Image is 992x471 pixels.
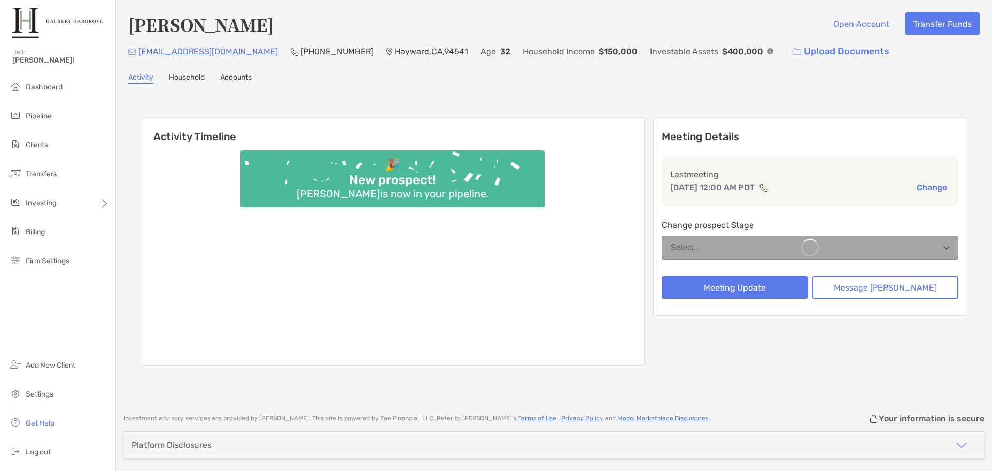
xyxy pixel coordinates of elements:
[722,45,763,58] p: $400,000
[290,48,299,56] img: Phone Icon
[138,45,278,58] p: [EMAIL_ADDRESS][DOMAIN_NAME]
[9,167,22,179] img: transfers icon
[523,45,595,58] p: Household Income
[786,40,896,63] a: Upload Documents
[9,254,22,266] img: firm-settings icon
[386,48,393,56] img: Location Icon
[12,4,103,41] img: Zoe Logo
[662,276,808,299] button: Meeting Update
[955,439,968,451] img: icon arrow
[345,173,440,188] div: New prospect!
[128,49,136,55] img: Email Icon
[132,440,211,450] div: Platform Disclosures
[561,415,603,422] a: Privacy Policy
[381,158,405,173] div: 🎉
[9,196,22,208] img: investing icon
[670,168,950,181] p: Last meeting
[26,361,75,370] span: Add New Client
[26,141,48,149] span: Clients
[9,109,22,121] img: pipeline icon
[9,445,22,458] img: logout icon
[662,130,958,143] p: Meeting Details
[123,415,710,422] p: Investment advisory services are provided by [PERSON_NAME] . This site is powered by Zoe Financia...
[518,415,556,422] a: Terms of Use
[128,12,274,36] h4: [PERSON_NAME]
[395,45,468,58] p: Hayward , CA , 94541
[169,73,205,84] a: Household
[26,83,63,92] span: Dashboard
[26,199,56,207] span: Investing
[220,73,252,84] a: Accounts
[767,48,773,54] img: Info Icon
[812,276,958,299] button: Message [PERSON_NAME]
[599,45,638,58] p: $150,000
[9,387,22,400] img: settings icon
[128,73,153,84] a: Activity
[650,45,718,58] p: Investable Assets
[292,188,493,200] div: [PERSON_NAME] is now in your pipeline.
[481,45,496,58] p: Age
[905,12,980,35] button: Transfer Funds
[26,256,69,265] span: Firm Settings
[26,448,51,457] span: Log out
[670,181,755,194] p: [DATE] 12:00 AM PDT
[26,227,45,236] span: Billing
[26,112,52,120] span: Pipeline
[879,414,984,423] p: Your information is secure
[9,138,22,150] img: clients icon
[26,170,57,178] span: Transfers
[12,56,109,65] span: [PERSON_NAME]!
[9,80,22,93] img: dashboard icon
[500,45,510,58] p: 32
[617,415,708,422] a: Model Marketplace Disclosures
[662,219,958,232] p: Change prospect Stage
[793,48,801,55] img: button icon
[301,45,374,58] p: [PHONE_NUMBER]
[9,358,22,371] img: add_new_client icon
[141,118,644,143] h6: Activity Timeline
[26,390,53,399] span: Settings
[9,416,22,429] img: get-help icon
[825,12,897,35] button: Open Account
[9,225,22,237] img: billing icon
[913,182,950,193] button: Change
[26,419,54,428] span: Get Help
[759,184,768,192] img: communication type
